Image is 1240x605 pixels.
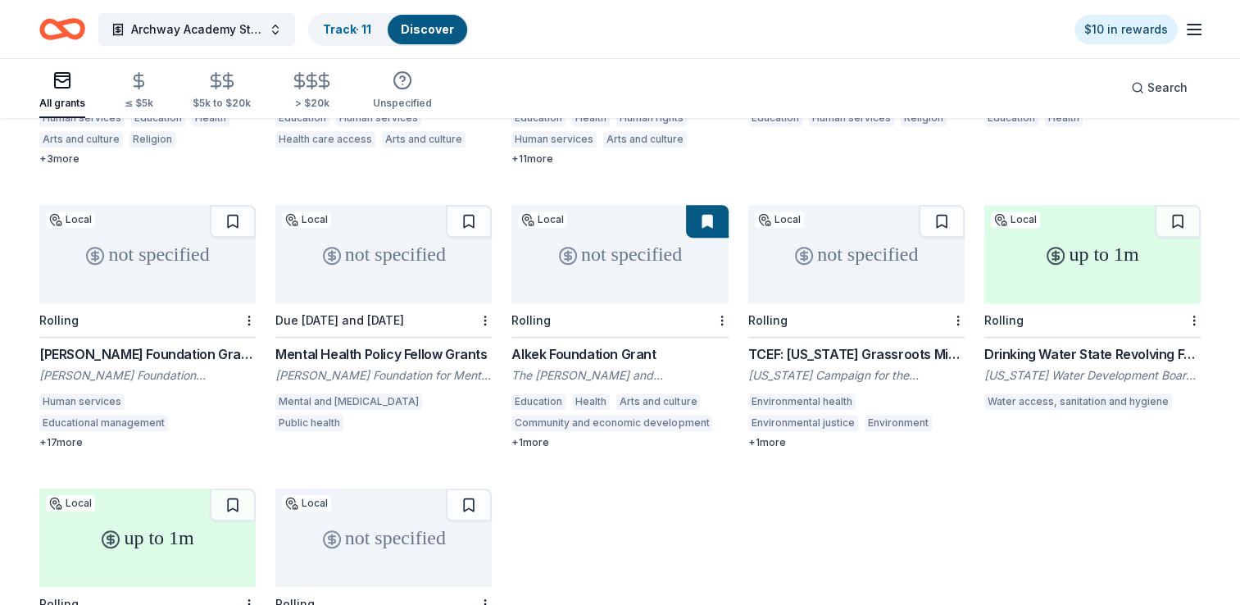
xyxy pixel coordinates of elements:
[275,367,492,384] div: [PERSON_NAME] Foundation for Mental Health
[616,110,687,126] div: Human rights
[39,313,79,327] div: Rolling
[984,393,1172,410] div: Water access, sanitation and hygiene
[511,367,728,384] div: The [PERSON_NAME] and [PERSON_NAME] Foundation
[901,110,947,126] div: Religion
[39,152,256,166] div: + 3 more
[373,97,432,110] div: Unspecified
[984,110,1038,126] div: Education
[290,97,334,110] div: > $20k
[98,13,295,46] button: Archway Academy Student Fund
[46,212,95,228] div: Local
[1118,71,1201,104] button: Search
[401,22,454,36] a: Discover
[1045,110,1083,126] div: Health
[748,393,856,410] div: Environmental health
[748,415,858,431] div: Environmental justice
[275,489,492,587] div: not specified
[511,205,728,303] div: not specified
[1147,78,1188,98] span: Search
[984,205,1201,303] div: up to 1m
[46,495,95,512] div: Local
[275,393,422,410] div: Mental and [MEDICAL_DATA]
[748,344,965,364] div: TCEF: [US_STATE] Grassroots Mini-Grants
[290,65,334,118] button: > $20k
[39,436,256,449] div: + 17 more
[39,393,125,410] div: Human services
[511,152,728,166] div: + 11 more
[1074,15,1178,44] a: $10 in rewards
[275,344,492,364] div: Mental Health Policy Fellow Grants
[282,495,331,512] div: Local
[39,110,125,126] div: Human services
[131,110,185,126] div: Education
[511,313,551,327] div: Rolling
[984,313,1024,327] div: Rolling
[572,110,610,126] div: Health
[382,131,466,148] div: Arts and culture
[192,110,229,126] div: Health
[616,393,700,410] div: Arts and culture
[511,415,712,431] div: Community and economic development
[748,313,788,327] div: Rolling
[275,205,492,436] a: not specifiedLocalDue [DATE] and [DATE]Mental Health Policy Fellow Grants[PERSON_NAME] Foundation...
[323,22,371,36] a: Track· 11
[865,415,932,431] div: Environment
[809,110,894,126] div: Human services
[603,131,687,148] div: Arts and culture
[275,415,343,431] div: Public health
[511,393,565,410] div: Education
[275,313,404,327] div: Due [DATE] and [DATE]
[39,489,256,587] div: up to 1m
[39,10,85,48] a: Home
[518,212,567,228] div: Local
[991,212,1040,228] div: Local
[373,64,432,118] button: Unspecified
[748,205,965,449] a: not specifiedLocalRollingTCEF: [US_STATE] Grassroots Mini-Grants[US_STATE] Campaign for the Envir...
[511,436,728,449] div: + 1 more
[511,110,565,126] div: Education
[282,212,331,228] div: Local
[39,367,256,384] div: [PERSON_NAME] Foundation Incorporated
[39,64,85,118] button: All grants
[275,131,375,148] div: Health care access
[984,367,1201,384] div: [US_STATE] Water Development Board (TWDB)
[511,205,728,449] a: not specifiedLocalRollingAlkek Foundation GrantThe [PERSON_NAME] and [PERSON_NAME] FoundationEduc...
[511,131,597,148] div: Human services
[984,344,1201,364] div: Drinking Water State Revolving Fund
[39,205,256,303] div: not specified
[511,344,728,364] div: Alkek Foundation Grant
[39,344,256,364] div: [PERSON_NAME] Foundation Grant Program
[748,205,965,303] div: not specified
[125,97,153,110] div: ≤ $5k
[131,20,262,39] span: Archway Academy Student Fund
[336,110,421,126] div: Human services
[572,393,610,410] div: Health
[182,131,243,148] div: Humanities
[984,205,1201,415] a: up to 1mLocalRollingDrinking Water State Revolving Fund[US_STATE] Water Development Board (TWDB)W...
[275,110,329,126] div: Education
[39,131,123,148] div: Arts and culture
[39,205,256,449] a: not specifiedLocalRolling[PERSON_NAME] Foundation Grant Program[PERSON_NAME] Foundation Incorpora...
[125,65,153,118] button: ≤ $5k
[129,131,175,148] div: Religion
[748,110,802,126] div: Education
[748,367,965,384] div: [US_STATE] Campaign for the Environment Fund
[748,436,965,449] div: + 1 more
[39,415,168,431] div: Educational management
[193,97,251,110] div: $5k to $20k
[275,205,492,303] div: not specified
[308,13,469,46] button: Track· 11Discover
[193,65,251,118] button: $5k to $20k
[39,97,85,110] div: All grants
[755,212,804,228] div: Local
